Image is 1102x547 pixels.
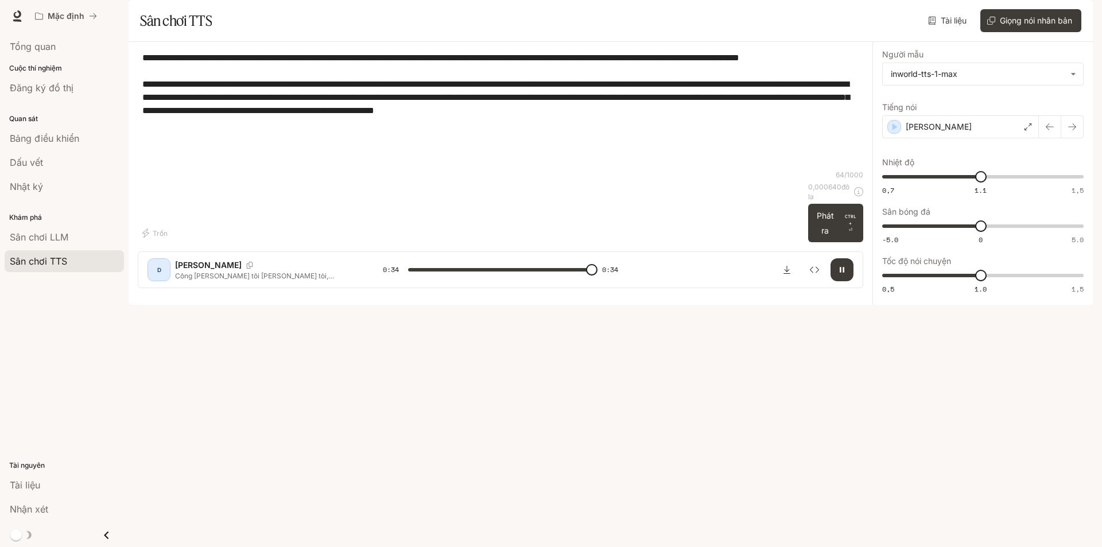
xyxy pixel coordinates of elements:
[817,211,834,235] font: Phát ra
[1072,235,1084,245] font: 5.0
[30,5,102,28] button: Tất cả không gian làm việc
[775,258,798,281] button: Tải xuống âm thanh
[157,266,161,273] font: D
[48,11,84,21] font: Mặc định
[882,102,917,112] font: Tiếng nói
[882,284,894,294] font: 0,5
[891,69,957,79] font: inworld-tts-1-max
[808,204,863,242] button: Phát raCTRL +⏎
[882,157,914,167] font: Nhiệt độ
[882,207,930,216] font: Sân bóng đá
[980,9,1081,32] button: Giọng nói nhân bản
[1000,15,1072,25] font: Giọng nói nhân bản
[602,265,618,274] font: 0:34
[383,265,399,274] font: 0:34
[882,49,923,59] font: Người mẫu
[153,229,168,238] font: Trốn
[926,9,971,32] a: Tài liệu
[882,185,894,195] font: 0,7
[1072,284,1084,294] font: 1,5
[975,284,987,294] font: 1.0
[175,260,242,270] font: [PERSON_NAME]
[175,271,355,448] font: Công [PERSON_NAME] tôi [PERSON_NAME] tòi, [PERSON_NAME], mở [PERSON_NAME] [PERSON_NAME], [PERSON_...
[849,227,853,232] font: ⏎
[1072,185,1084,195] font: 1,5
[242,262,258,269] button: Sao chép ID giọng nói
[845,214,856,226] font: CTRL +
[941,15,967,25] font: Tài liệu
[883,63,1083,85] div: inworld-tts-1-max
[906,122,972,131] font: [PERSON_NAME]
[138,224,174,242] button: Trốn
[979,235,983,245] font: 0
[882,256,951,266] font: Tốc độ nói chuyện
[803,258,826,281] button: Thanh tra
[140,12,212,29] font: Sân chơi TTS
[882,235,898,245] font: -5.0
[975,185,987,195] font: 1.1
